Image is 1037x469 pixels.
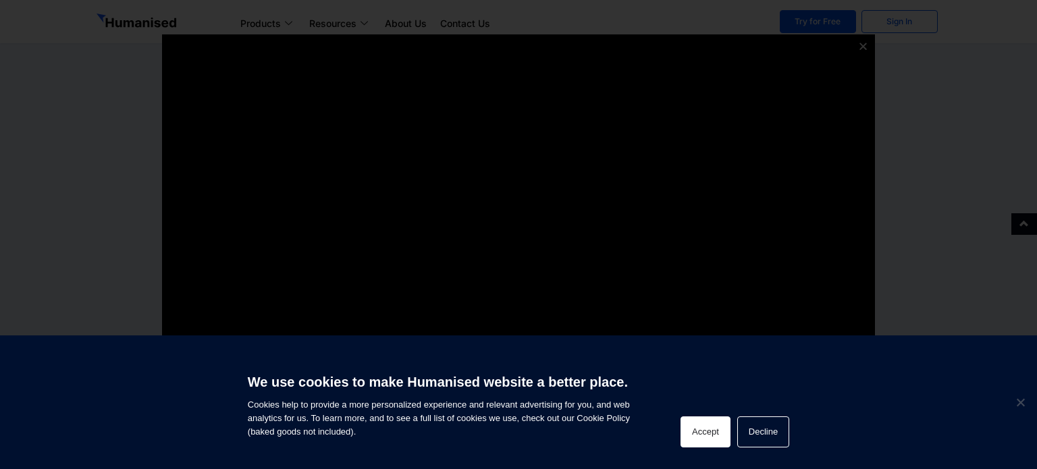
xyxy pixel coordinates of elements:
[162,34,874,435] iframe: Humanised Payroll Demo
[681,416,730,447] button: Accept
[248,366,630,439] span: Cookies help to provide a more personalized experience and relevant advertising for you, and web ...
[1013,395,1027,409] span: Decline
[248,373,630,391] h6: We use cookies to make Humanised website a better place.
[737,416,789,447] button: Decline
